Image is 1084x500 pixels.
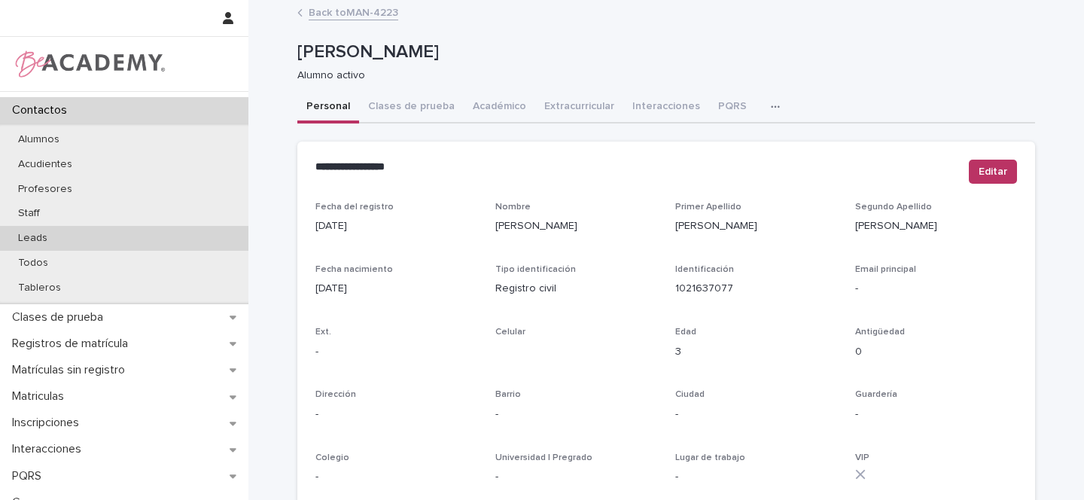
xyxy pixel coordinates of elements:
[6,469,53,483] p: PQRS
[464,92,535,123] button: Académico
[6,389,76,404] p: Matriculas
[315,203,394,212] span: Fecha del registro
[315,218,477,234] p: [DATE]
[6,133,72,146] p: Alumnos
[495,265,576,274] span: Tipo identificación
[495,390,521,399] span: Barrio
[855,344,1017,360] p: 0
[6,442,93,456] p: Interacciones
[495,281,657,297] p: Registro civil
[359,92,464,123] button: Clases de prueba
[675,281,837,297] p: 1021637077
[315,469,477,485] p: -
[6,158,84,171] p: Acudientes
[495,328,525,337] span: Celular
[297,41,1029,63] p: [PERSON_NAME]
[6,282,73,294] p: Tableros
[855,218,1017,234] p: [PERSON_NAME]
[315,328,331,337] span: Ext.
[675,469,837,485] p: -
[6,207,52,220] p: Staff
[6,337,140,351] p: Registros de matrícula
[297,92,359,123] button: Personal
[495,407,657,422] p: -
[855,407,1017,422] p: -
[6,363,137,377] p: Matrículas sin registro
[315,453,349,462] span: Colegio
[6,310,115,325] p: Clases de prueba
[855,281,1017,297] p: -
[6,232,59,245] p: Leads
[675,203,741,212] span: Primer Apellido
[6,103,79,117] p: Contactos
[315,390,356,399] span: Dirección
[309,3,398,20] a: Back toMAN-4223
[969,160,1017,184] button: Editar
[6,416,91,430] p: Inscripciones
[315,281,477,297] p: [DATE]
[495,203,531,212] span: Nombre
[675,453,745,462] span: Lugar de trabajo
[623,92,709,123] button: Interacciones
[855,390,897,399] span: Guardería
[675,328,696,337] span: Edad
[495,453,592,462] span: Universidad | Pregrado
[675,407,837,422] p: -
[675,218,837,234] p: [PERSON_NAME]
[495,218,657,234] p: [PERSON_NAME]
[315,265,393,274] span: Fecha nacimiento
[495,469,657,485] p: -
[855,265,916,274] span: Email principal
[535,92,623,123] button: Extracurricular
[6,183,84,196] p: Profesores
[297,69,1023,82] p: Alumno activo
[855,203,932,212] span: Segundo Apellido
[6,257,60,270] p: Todos
[855,328,905,337] span: Antigüedad
[979,164,1007,179] span: Editar
[12,49,166,79] img: WPrjXfSUmiLcdUfaYY4Q
[675,344,837,360] p: 3
[675,265,734,274] span: Identificación
[855,453,869,462] span: VIP
[675,390,705,399] span: Ciudad
[315,344,477,360] p: -
[709,92,756,123] button: PQRS
[315,407,477,422] p: -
